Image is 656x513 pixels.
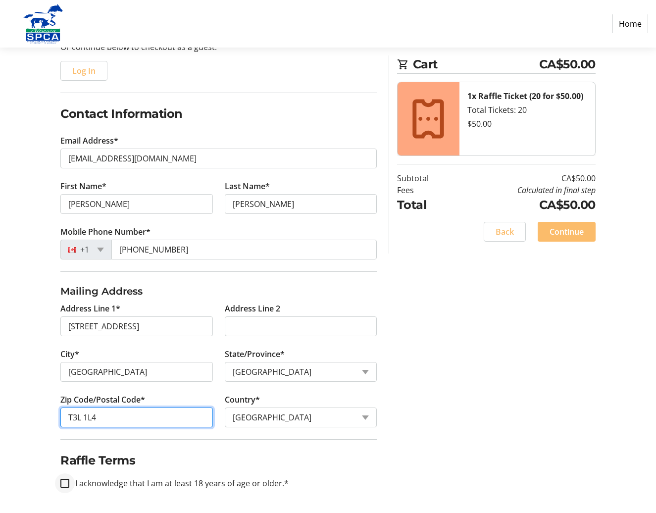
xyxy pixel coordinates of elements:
[538,222,596,242] button: Continue
[467,91,583,102] strong: 1x Raffle Ticket (20 for $50.00)
[454,184,595,196] td: Calculated in final step
[8,4,78,44] img: Alberta SPCA's Logo
[60,303,120,314] label: Address Line 1*
[397,184,454,196] td: Fees
[60,105,377,123] h2: Contact Information
[467,118,587,130] div: $50.00
[550,226,584,238] span: Continue
[225,348,285,360] label: State/Province*
[60,135,118,147] label: Email Address*
[111,240,377,259] input: (506) 234-5678
[612,14,648,33] a: Home
[539,55,596,73] span: CA$50.00
[397,196,454,214] td: Total
[496,226,514,238] span: Back
[60,61,107,81] button: Log In
[225,303,280,314] label: Address Line 2
[454,196,595,214] td: CA$50.00
[60,226,151,238] label: Mobile Phone Number*
[454,172,595,184] td: CA$50.00
[413,55,539,73] span: Cart
[467,104,587,116] div: Total Tickets: 20
[397,172,454,184] td: Subtotal
[60,348,79,360] label: City*
[225,180,270,192] label: Last Name*
[60,316,212,336] input: Address
[60,362,212,382] input: City
[484,222,526,242] button: Back
[69,477,289,489] label: I acknowledge that I am at least 18 years of age or older.*
[60,394,145,406] label: Zip Code/Postal Code*
[225,394,260,406] label: Country*
[72,65,96,77] span: Log In
[60,180,106,192] label: First Name*
[60,452,377,469] h2: Raffle Terms
[60,284,377,299] h3: Mailing Address
[60,408,212,427] input: Zip or Postal Code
